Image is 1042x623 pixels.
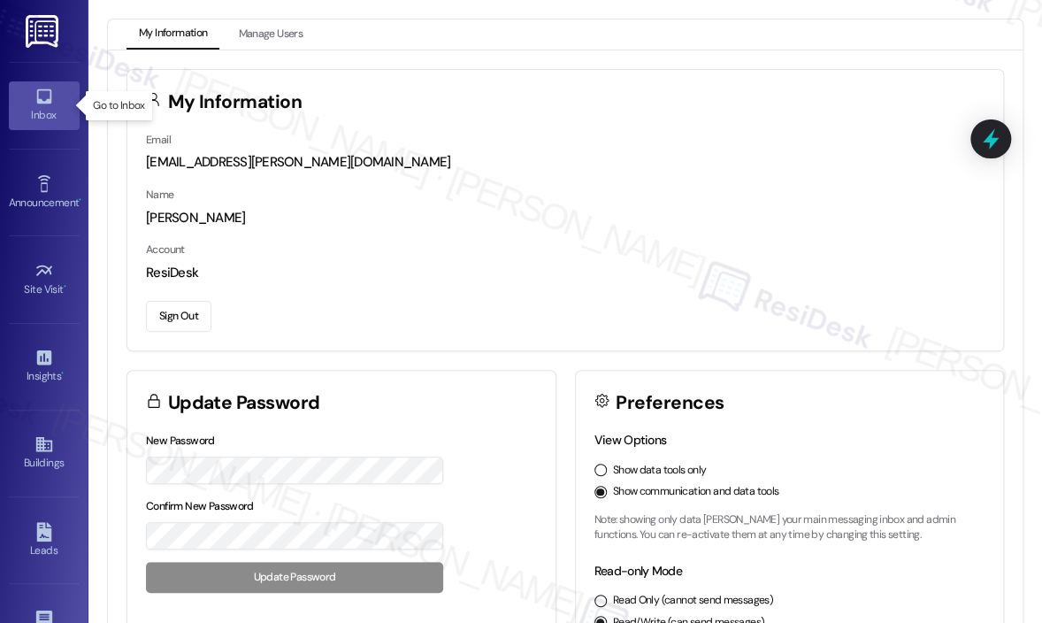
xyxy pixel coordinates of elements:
[146,264,985,282] div: ResiDesk
[146,209,985,227] div: [PERSON_NAME]
[9,81,80,129] a: Inbox
[26,15,62,48] img: ResiDesk Logo
[146,301,211,332] button: Sign Out
[146,153,985,172] div: [EMAIL_ADDRESS][PERSON_NAME][DOMAIN_NAME]
[146,242,185,257] label: Account
[146,434,215,448] label: New Password
[594,432,667,448] label: View Options
[126,19,219,50] button: My Information
[594,563,682,579] label: Read-only Mode
[146,499,254,513] label: Confirm New Password
[9,342,80,390] a: Insights •
[61,367,64,380] span: •
[168,93,303,112] h3: My Information
[613,484,779,500] label: Show communication and data tools
[64,281,66,293] span: •
[613,593,773,609] label: Read Only (cannot send messages)
[9,429,80,477] a: Buildings
[79,194,81,206] span: •
[9,256,80,304] a: Site Visit •
[226,19,315,50] button: Manage Users
[9,517,80,565] a: Leads
[168,394,320,412] h3: Update Password
[93,98,144,113] p: Go to Inbox
[616,394,724,412] h3: Preferences
[146,188,174,202] label: Name
[613,463,707,479] label: Show data tools only
[594,512,985,543] p: Note: showing only data [PERSON_NAME] your main messaging inbox and admin functions. You can re-a...
[146,133,171,147] label: Email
